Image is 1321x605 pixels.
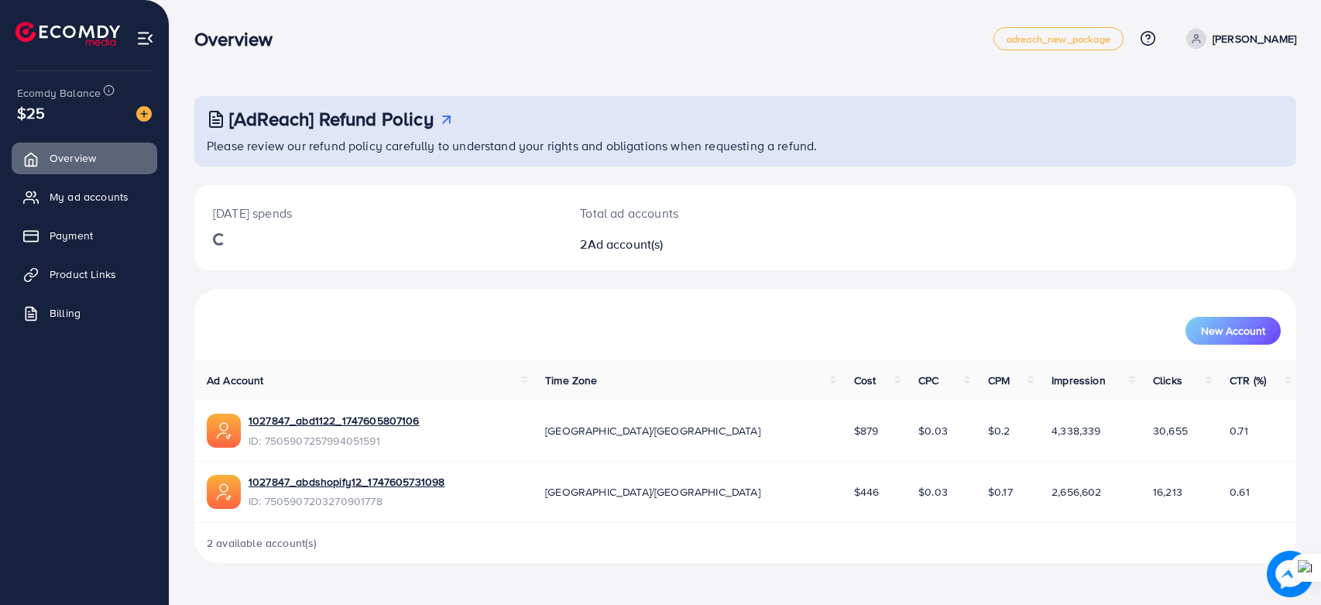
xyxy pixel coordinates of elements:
[1185,317,1281,345] button: New Account
[249,474,444,490] a: 1027847_abdshopify12_1747605731098
[1153,484,1182,500] span: 16,213
[50,305,81,321] span: Billing
[12,297,157,328] a: Billing
[1267,551,1313,597] img: image
[12,259,157,290] a: Product Links
[854,484,880,500] span: $446
[249,413,420,428] a: 1027847_abd1122_1747605807106
[1007,34,1110,44] span: adreach_new_package
[580,237,818,252] h2: 2
[50,150,96,166] span: Overview
[50,266,116,282] span: Product Links
[136,106,152,122] img: image
[207,136,1287,155] p: Please review our refund policy carefully to understand your rights and obligations when requesti...
[1230,373,1266,388] span: CTR (%)
[207,475,241,509] img: ic-ads-acc.e4c84228.svg
[194,28,285,50] h3: Overview
[580,204,818,222] p: Total ad accounts
[249,493,444,509] span: ID: 7505907203270901778
[1230,423,1248,438] span: 0.71
[12,220,157,251] a: Payment
[1052,423,1100,438] span: 4,338,339
[1153,423,1188,438] span: 30,655
[988,423,1010,438] span: $0.2
[1052,484,1101,500] span: 2,656,602
[918,423,948,438] span: $0.03
[988,484,1013,500] span: $0.17
[17,101,45,124] span: $25
[15,22,120,46] img: logo
[207,373,264,388] span: Ad Account
[12,143,157,174] a: Overview
[249,433,420,449] span: ID: 7505907257994051591
[207,535,317,551] span: 2 available account(s)
[17,85,101,101] span: Ecomdy Balance
[588,235,664,253] span: Ad account(s)
[1052,373,1106,388] span: Impression
[545,423,760,438] span: [GEOGRAPHIC_DATA]/[GEOGRAPHIC_DATA]
[918,484,948,500] span: $0.03
[545,484,760,500] span: [GEOGRAPHIC_DATA]/[GEOGRAPHIC_DATA]
[1213,29,1296,48] p: [PERSON_NAME]
[1201,325,1265,336] span: New Account
[988,373,1010,388] span: CPM
[136,29,154,47] img: menu
[545,373,597,388] span: Time Zone
[229,108,434,130] h3: [AdReach] Refund Policy
[12,181,157,212] a: My ad accounts
[213,204,543,222] p: [DATE] spends
[918,373,938,388] span: CPC
[854,423,879,438] span: $879
[854,373,877,388] span: Cost
[993,27,1124,50] a: adreach_new_package
[50,228,93,243] span: Payment
[207,414,241,448] img: ic-ads-acc.e4c84228.svg
[1153,373,1182,388] span: Clicks
[1230,484,1250,500] span: 0.61
[50,189,129,205] span: My ad accounts
[1180,29,1296,49] a: [PERSON_NAME]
